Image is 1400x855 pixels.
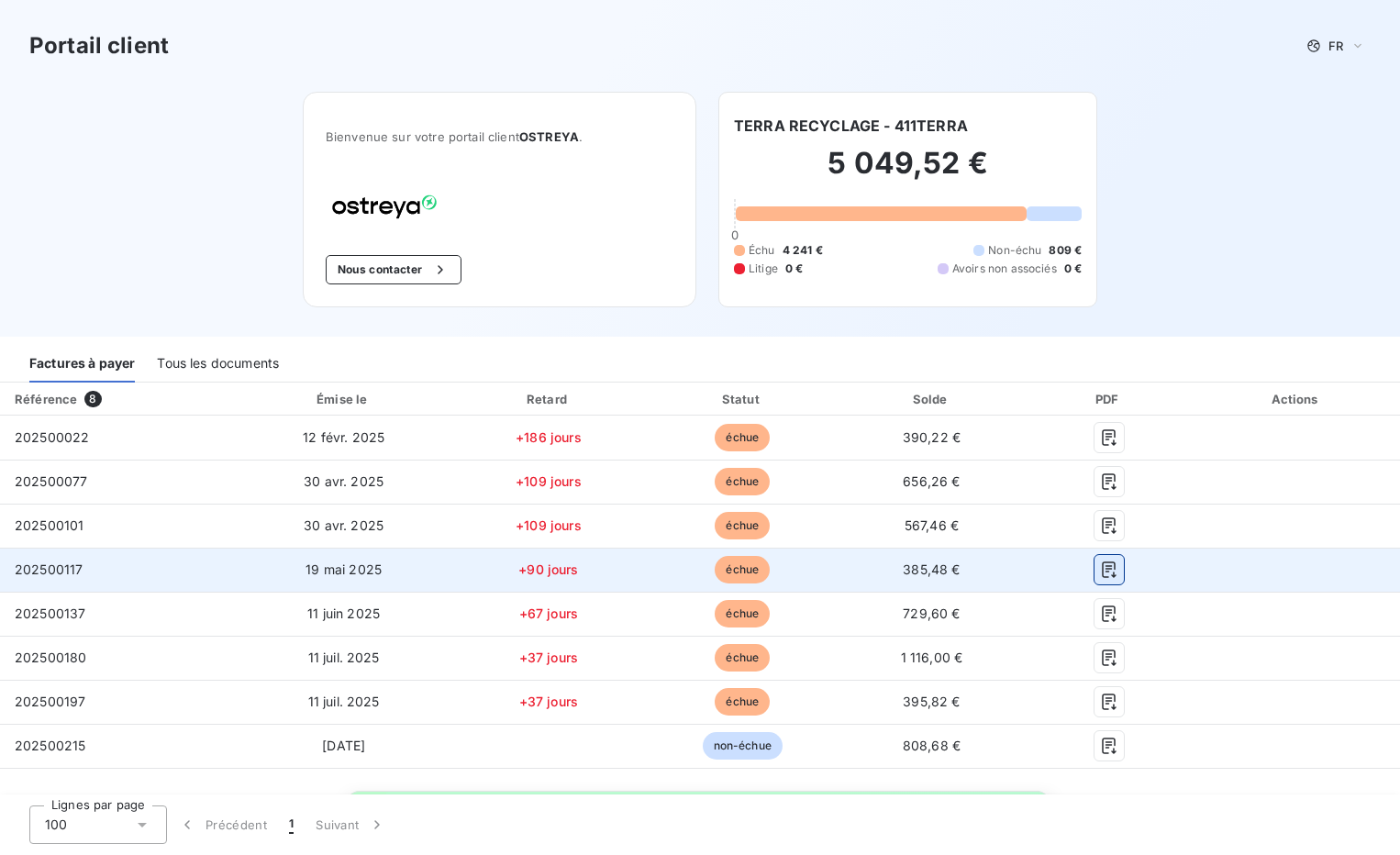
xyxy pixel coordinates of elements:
span: échue [715,468,770,495]
span: 0 [731,228,739,242]
div: PDF [1028,390,1189,408]
span: 202500215 [15,738,85,753]
span: 808,68 € [903,738,961,753]
span: 202500137 [15,605,85,621]
span: 4 241 € [783,242,823,259]
div: Émise le [240,390,447,408]
span: FR [1328,39,1343,53]
span: non-échue [703,732,783,760]
span: 100 [45,816,67,834]
h6: TERRA RECYCLAGE - 411TERRA [734,115,968,137]
span: Bienvenue sur votre portail client . [326,129,673,144]
span: +67 jours [519,605,578,621]
button: Nous contacter [326,255,461,284]
div: Référence [15,392,77,406]
span: 567,46 € [905,517,959,533]
span: 390,22 € [903,429,961,445]
span: échue [715,644,770,672]
span: +109 jours [516,473,582,489]
img: Company logo [326,188,443,226]
div: Actions [1196,390,1396,408]
span: 30 avr. 2025 [304,473,383,489]
span: échue [715,688,770,716]
span: 11 juin 2025 [307,605,380,621]
span: 12 févr. 2025 [303,429,384,445]
span: 202500117 [15,561,83,577]
span: 202500197 [15,694,85,709]
span: échue [715,512,770,539]
div: Retard [454,390,643,408]
span: 395,82 € [903,694,960,709]
span: 19 mai 2025 [306,561,382,577]
span: 30 avr. 2025 [304,517,383,533]
button: Précédent [167,805,278,844]
span: [DATE] [322,738,365,753]
span: Échu [749,242,775,259]
span: échue [715,556,770,583]
span: échue [715,424,770,451]
span: 0 € [785,261,803,277]
span: OSTREYA [519,129,579,144]
span: Avoirs non associés [952,261,1057,277]
span: 1 [289,816,294,834]
button: Suivant [305,805,397,844]
span: 11 juil. 2025 [308,650,380,665]
div: Statut [650,390,835,408]
span: 656,26 € [903,473,960,489]
span: +90 jours [518,561,578,577]
span: 202500077 [15,473,87,489]
h2: 5 049,52 € [734,145,1082,200]
span: 809 € [1049,242,1082,259]
span: 0 € [1064,261,1082,277]
span: 385,48 € [903,561,960,577]
div: Factures à payer [29,344,135,383]
span: Non-échu [988,242,1041,259]
span: 202500180 [15,650,86,665]
span: 11 juil. 2025 [308,694,380,709]
span: +37 jours [519,650,578,665]
span: 729,60 € [903,605,960,621]
button: 1 [278,805,305,844]
span: 202500101 [15,517,83,533]
span: Litige [749,261,778,277]
span: échue [715,600,770,627]
span: +109 jours [516,517,582,533]
div: Tous les documents [157,344,279,383]
span: 1 116,00 € [901,650,963,665]
div: Solde [842,390,1022,408]
h3: Portail client [29,29,169,62]
span: 202500022 [15,429,89,445]
span: 8 [84,391,101,407]
span: +37 jours [519,694,578,709]
span: +186 jours [516,429,582,445]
